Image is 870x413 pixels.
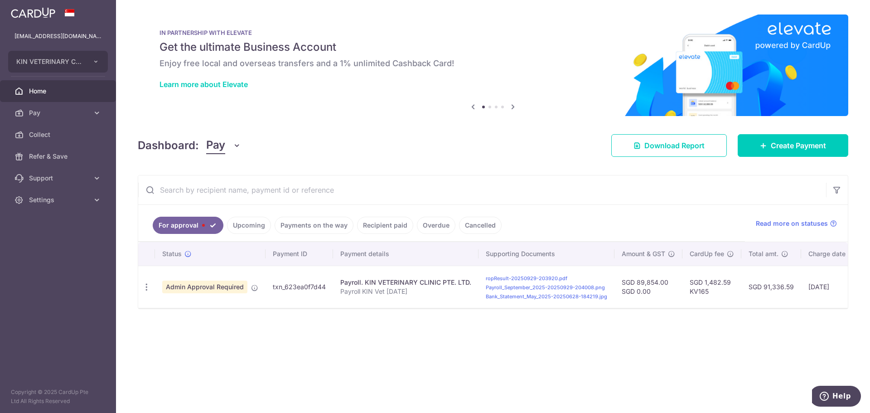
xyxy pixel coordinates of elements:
[162,249,182,258] span: Status
[29,174,89,183] span: Support
[801,266,863,308] td: [DATE]
[159,29,826,36] p: IN PARTNERSHIP WITH ELEVATE
[11,7,55,18] img: CardUp
[611,134,727,157] a: Download Report
[138,175,826,204] input: Search by recipient name, payment id or reference
[459,217,502,234] a: Cancelled
[622,249,665,258] span: Amount & GST
[340,287,471,296] p: Payroll KIN Vet [DATE]
[812,386,861,408] iframe: Opens a widget where you can find more information
[275,217,353,234] a: Payments on the way
[138,137,199,154] h4: Dashboard:
[682,266,741,308] td: SGD 1,482.59 KV165
[266,242,333,266] th: Payment ID
[417,217,455,234] a: Overdue
[159,80,248,89] a: Learn more about Elevate
[486,293,607,300] a: Bank_Statement_May_2025-20250628-184219.jpg
[486,275,567,282] a: ropResult-20250929-203920.pdf
[486,284,605,291] a: Payroll_September_2025-20250929-204008.png
[159,58,826,69] h6: Enjoy free local and overseas transfers and a 1% unlimited Cashback Card!
[771,140,826,151] span: Create Payment
[340,278,471,287] div: Payroll. KIN VETERINARY CLINIC PTE. LTD.
[162,281,247,293] span: Admin Approval Required
[690,249,724,258] span: CardUp fee
[756,219,837,228] a: Read more on statuses
[614,266,682,308] td: SGD 89,854.00 SGD 0.00
[29,152,89,161] span: Refer & Save
[153,217,223,234] a: For approval
[333,242,478,266] th: Payment details
[8,51,108,73] button: KIN VETERINARY CLINIC PTE. LTD.
[16,57,83,66] span: KIN VETERINARY CLINIC PTE. LTD.
[138,15,848,116] img: Renovation banner
[756,219,828,228] span: Read more on statuses
[738,134,848,157] a: Create Payment
[29,87,89,96] span: Home
[357,217,413,234] a: Recipient paid
[206,137,241,154] button: Pay
[159,40,826,54] h5: Get the ultimate Business Account
[266,266,333,308] td: txn_623ea0f7d44
[29,108,89,117] span: Pay
[808,249,846,258] span: Charge date
[749,249,778,258] span: Total amt.
[741,266,801,308] td: SGD 91,336.59
[29,130,89,139] span: Collect
[206,137,225,154] span: Pay
[29,195,89,204] span: Settings
[227,217,271,234] a: Upcoming
[644,140,705,151] span: Download Report
[14,32,101,41] p: [EMAIL_ADDRESS][DOMAIN_NAME]
[478,242,614,266] th: Supporting Documents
